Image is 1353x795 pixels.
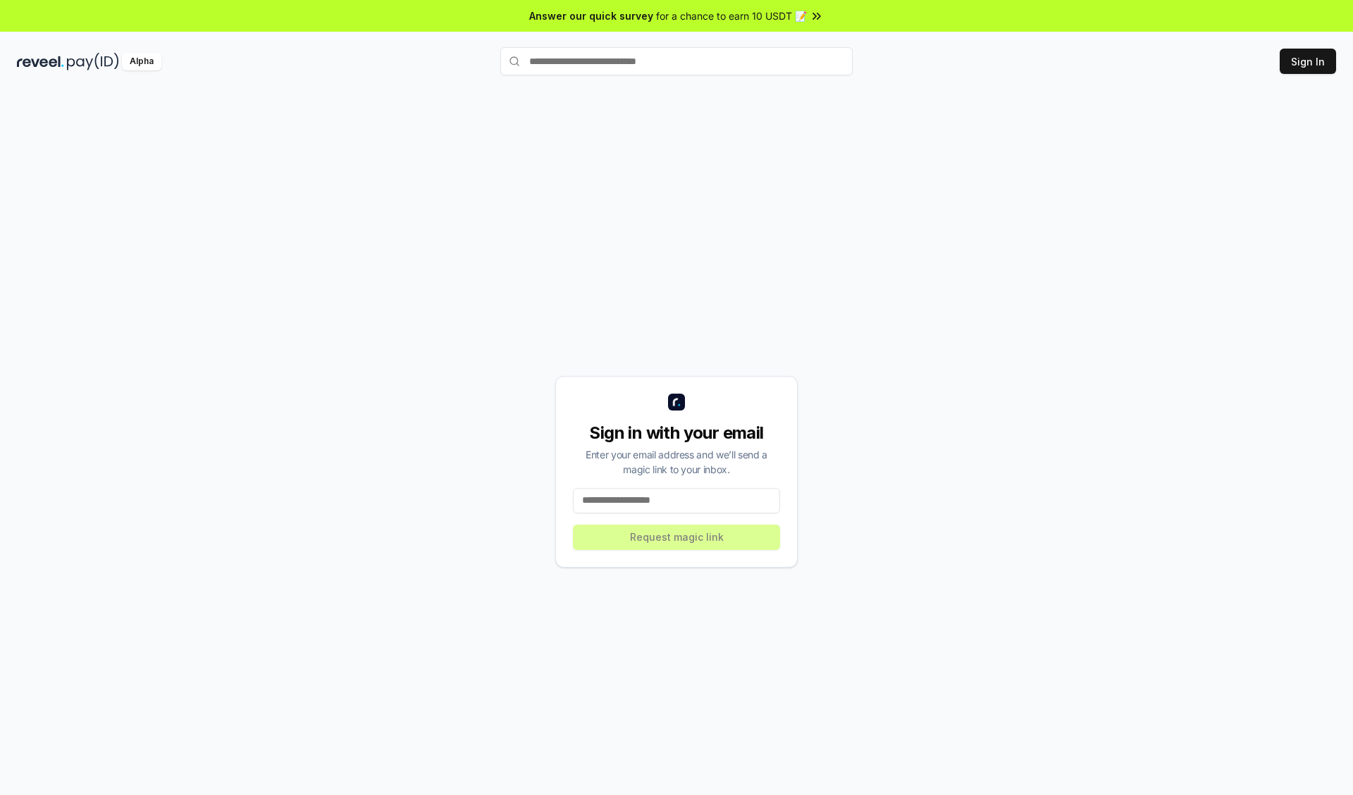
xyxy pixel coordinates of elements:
span: for a chance to earn 10 USDT 📝 [656,8,807,23]
div: Alpha [122,53,161,70]
img: pay_id [67,53,119,70]
button: Sign In [1280,49,1336,74]
img: logo_small [668,394,685,411]
span: Answer our quick survey [529,8,653,23]
div: Sign in with your email [573,422,780,444]
img: reveel_dark [17,53,64,70]
div: Enter your email address and we’ll send a magic link to your inbox. [573,447,780,477]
